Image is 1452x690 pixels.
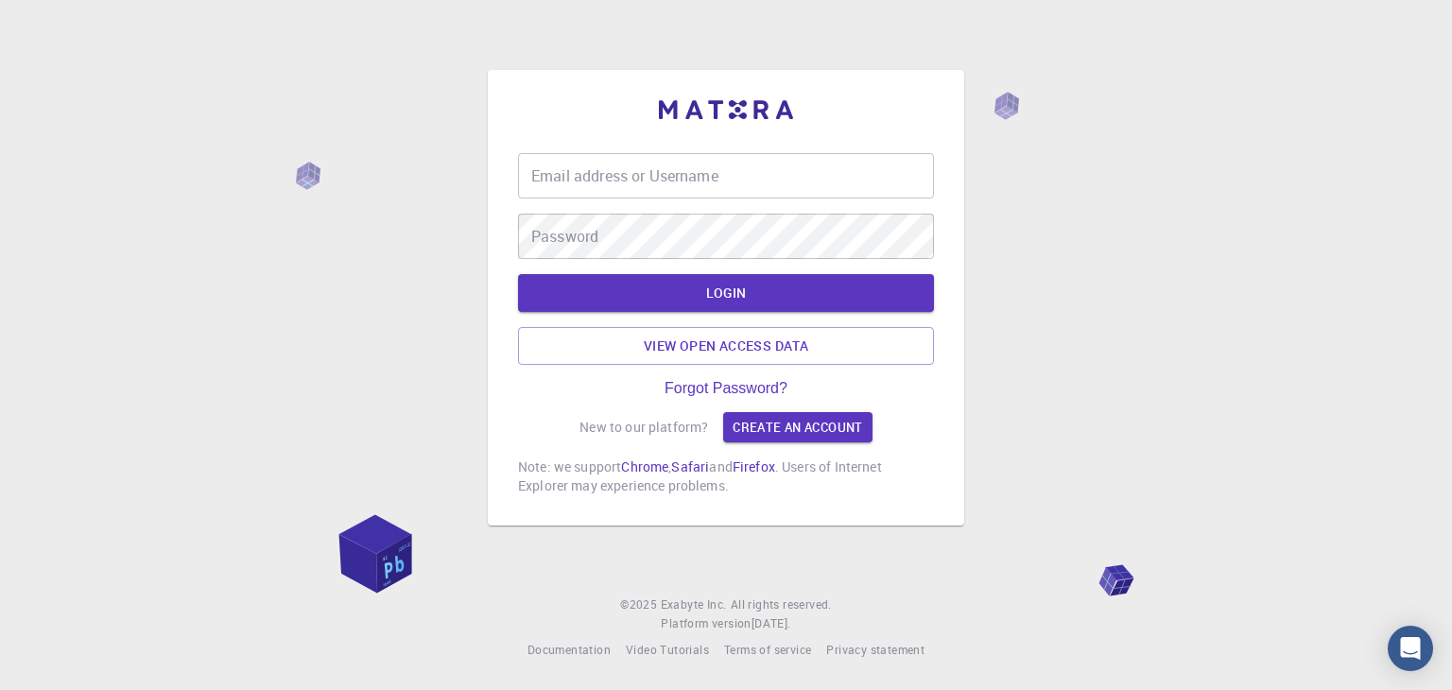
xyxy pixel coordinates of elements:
span: Documentation [527,642,611,657]
a: Firefox [733,457,775,475]
a: Terms of service [724,641,811,660]
a: Create an account [723,412,872,442]
p: New to our platform? [579,418,708,437]
span: [DATE] . [752,615,791,630]
a: Video Tutorials [626,641,709,660]
span: Exabyte Inc. [661,596,727,612]
span: Terms of service [724,642,811,657]
a: View open access data [518,327,934,365]
a: Exabyte Inc. [661,595,727,614]
button: LOGIN [518,274,934,312]
a: Chrome [621,457,668,475]
a: Forgot Password? [665,380,787,397]
span: © 2025 [620,595,660,614]
a: Privacy statement [826,641,925,660]
a: [DATE]. [752,614,791,633]
a: Safari [671,457,709,475]
span: Platform version [661,614,751,633]
div: Open Intercom Messenger [1388,626,1433,671]
p: Note: we support , and . Users of Internet Explorer may experience problems. [518,457,934,495]
span: Video Tutorials [626,642,709,657]
a: Documentation [527,641,611,660]
span: All rights reserved. [731,595,832,614]
span: Privacy statement [826,642,925,657]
